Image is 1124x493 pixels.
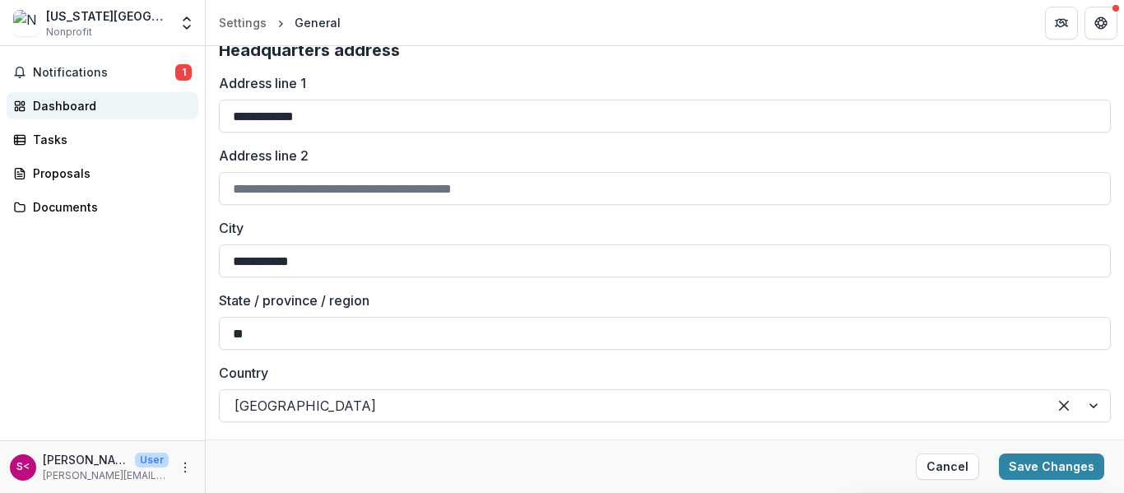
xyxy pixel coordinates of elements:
[219,363,1101,383] label: Country
[43,451,128,468] p: [PERSON_NAME] <[PERSON_NAME][EMAIL_ADDRESS][DOMAIN_NAME]>
[295,14,341,31] div: General
[916,453,979,480] button: Cancel
[219,291,1101,310] label: State / province / region
[7,59,198,86] button: Notifications1
[175,458,195,477] button: More
[46,7,169,25] div: [US_STATE][GEOGRAPHIC_DATA] on Law and Poverty Inc
[33,131,185,148] div: Tasks
[7,160,198,187] a: Proposals
[43,468,169,483] p: [PERSON_NAME][EMAIL_ADDRESS][DOMAIN_NAME]
[13,10,39,36] img: New Mexico Center on Law and Poverty Inc
[16,462,30,472] div: Stacey Leaman <stacey@nmpovertylaw.org>
[219,218,1101,238] label: City
[33,165,185,182] div: Proposals
[1085,7,1117,40] button: Get Help
[175,7,198,40] button: Open entity switcher
[219,40,1111,60] h2: Headquarters address
[212,11,273,35] a: Settings
[212,11,347,35] nav: breadcrumb
[46,25,92,40] span: Nonprofit
[219,14,267,31] div: Settings
[219,73,1101,93] label: Address line 1
[33,198,185,216] div: Documents
[7,126,198,153] a: Tasks
[33,97,185,114] div: Dashboard
[219,146,1101,165] label: Address line 2
[219,435,1101,455] label: Postal / zip code
[33,66,175,80] span: Notifications
[1051,393,1077,419] div: Clear selected options
[1045,7,1078,40] button: Partners
[999,453,1104,480] button: Save Changes
[175,64,192,81] span: 1
[7,193,198,221] a: Documents
[135,453,169,467] p: User
[7,92,198,119] a: Dashboard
